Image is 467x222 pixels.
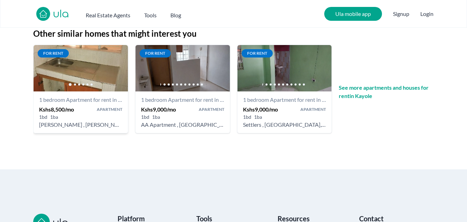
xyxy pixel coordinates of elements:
h6: 1 ba [254,114,262,121]
h6: 1 bd [243,114,251,121]
button: Login [420,10,433,18]
h4: 1 bedroom Apartment for rent in Kayole - Kshs 9,000/mo - Mwangaza SDA Church, Nairobi, Kenya, Nai... [141,96,224,104]
span: For rent [242,49,273,57]
img: 1 bedroom Apartment for rent - Kshs 9,000/mo - in Kayole near Mwangaza SDA Church, Nairobi, Kenya... [136,45,230,91]
h2: Other similar homes that might interest you [33,28,197,39]
span: Signup [393,7,409,21]
nav: Main [86,8,195,19]
a: 1 bedroom Apartment for rent in [GEOGRAPHIC_DATA] - Kshs 9,000/mo - [GEOGRAPHIC_DATA], [GEOGRAPHI... [237,91,332,133]
img: 1 bedroom Apartment for rent - Kshs 8,500/mo - in Kayole near Kayole Slaughter House, Nairobi, Ke... [34,45,128,91]
h4: 1 bedroom Apartment for rent in Kayole - Kshs 9,000/mo - Obama Police Station, Nairobi, Kenya, Na... [243,96,326,104]
a: 1 bedroom Apartment for rent in [GEOGRAPHIC_DATA] - Kshs 8,500/mo - [PERSON_NAME][GEOGRAPHIC_DATA... [34,91,128,133]
h6: 1 bd [141,114,149,121]
h5: Apartment [199,107,224,112]
a: See more apartments and houses for rentin Kayole [339,83,434,100]
h4: 1 bedroom Apartment for rent in Kayole - Kshs 8,500/mo - Kayole Slaughter House, Nairobi, Kenya, ... [39,96,122,104]
a: Ula mobile app [324,7,382,21]
span: For rent [140,49,171,57]
h5: Apartment [300,107,326,112]
h5: Kshs 8,500 /mo [39,105,74,114]
h6: 1 bd [39,114,47,121]
h5: Kshs 9,000 /mo [243,105,278,114]
h5: 1 bedroom Apartment for rent in Kayole - Kshs 9,000/mo - Obama Police Station, Nairobi, Kenya, Na... [243,121,326,129]
button: Tools [144,8,157,19]
h2: Tools [144,11,157,19]
h5: 1 bedroom Apartment for rent in Kayole - Kshs 8,500/mo - Kayole Slaughter House, Nairobi, Kenya, ... [39,121,122,129]
img: 1 bedroom Apartment for rent - Kshs 9,000/mo - in Kayole Obama Police Station, Nairobi, Kenya, Na... [237,45,332,91]
h5: Apartment [97,107,122,112]
h2: Real Estate Agents [86,11,130,19]
h6: 1 ba [50,114,58,121]
h6: 1 ba [152,114,160,121]
a: 1 bedroom Apartment for rent in [GEOGRAPHIC_DATA] - [GEOGRAPHIC_DATA] 9,000/mo - [GEOGRAPHIC_DATA... [136,91,230,133]
h2: Blog [170,11,181,19]
h3: See more apartments and houses for rent in Kayole [339,83,434,100]
span: For rent [38,49,69,57]
a: Blog [170,8,181,19]
button: Real Estate Agents [86,8,130,19]
a: ula [53,8,69,21]
h5: 1 bedroom Apartment for rent in Kayole - Kshs 9,000/mo - Mwangaza SDA Church, Nairobi, Kenya, Nai... [141,121,224,129]
h5: Kshs 9,000 /mo [141,105,176,114]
